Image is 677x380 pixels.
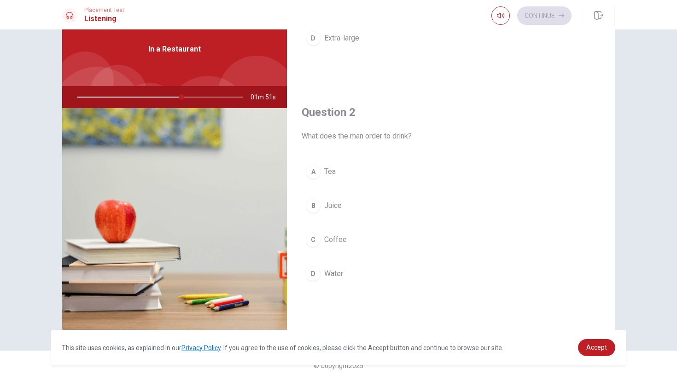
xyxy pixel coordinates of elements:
[324,234,347,245] span: Coffee
[302,194,600,217] button: BJuice
[324,33,359,44] span: Extra-large
[51,330,626,365] div: cookieconsent
[324,200,342,211] span: Juice
[306,164,321,179] div: A
[324,268,343,279] span: Water
[181,344,221,351] a: Privacy Policy
[302,27,600,50] button: DExtra-large
[302,105,600,120] h4: Question 2
[302,131,600,142] span: What does the man order to drink?
[62,344,503,351] span: This site uses cookies, as explained in our . If you agree to the use of cookies, please click th...
[84,13,124,24] h1: Listening
[586,344,607,351] span: Accept
[302,160,600,183] button: ATea
[306,266,321,281] div: D
[251,86,283,108] span: 01m 51s
[148,44,201,55] span: In a Restaurant
[578,339,615,356] a: dismiss cookie message
[302,228,600,251] button: CCoffee
[84,7,124,13] span: Placement Test
[306,31,321,46] div: D
[324,166,336,177] span: Tea
[306,198,321,213] div: B
[62,108,287,332] img: In a Restaurant
[302,262,600,285] button: DWater
[306,232,321,247] div: C
[314,362,363,369] span: © Copyright 2025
